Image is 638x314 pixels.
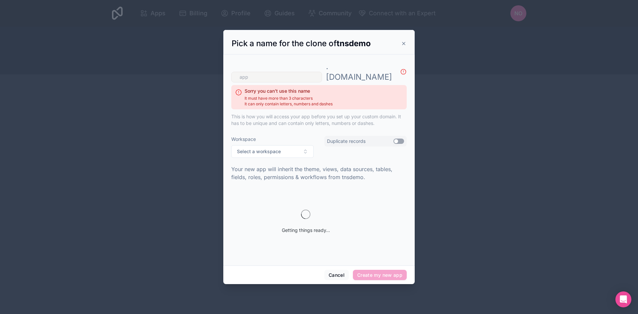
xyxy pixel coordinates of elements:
span: Workspace [231,136,314,143]
span: It can only contain letters, numbers and dashes [245,101,333,107]
input: app [231,72,322,82]
div: Open Intercom Messenger [615,291,631,307]
label: Duplicate records [327,138,366,145]
strong: tnsdemo [337,39,371,48]
button: Cancel [324,270,349,280]
h2: Sorry you can't use this name [245,88,333,94]
span: Getting things ready... [282,227,330,234]
span: It must have more than 3 characters [245,96,333,101]
p: . [DOMAIN_NAME] [326,61,392,82]
p: Your new app will inherit the theme, views, data sources, tables, fields, roles, permissions & wo... [231,165,407,181]
button: Select Button [231,145,314,158]
span: Select a workspace [237,148,281,155]
p: This is how you will access your app before you set up your custom domain. It has to be unique an... [231,113,407,127]
span: Pick a name for the clone of [232,39,371,48]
